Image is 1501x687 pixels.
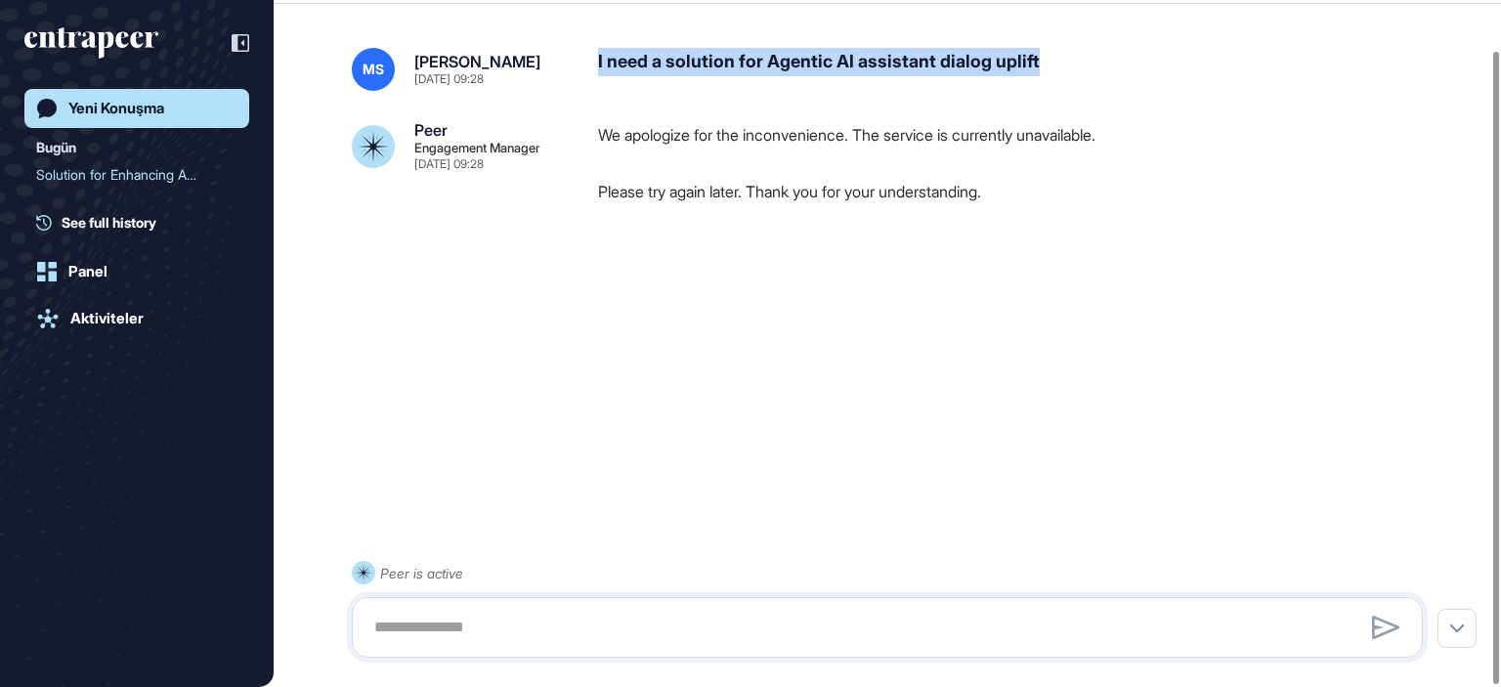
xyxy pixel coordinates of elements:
div: Engagement Manager [414,142,540,154]
div: Bugün [36,136,76,159]
div: Yeni Konuşma [68,100,164,117]
p: Please try again later. Thank you for your understanding. [598,179,1438,204]
a: Yeni Konuşma [24,89,249,128]
div: Panel [68,263,107,280]
span: MS [363,62,384,77]
a: Aktiviteler [24,299,249,338]
a: Panel [24,252,249,291]
div: entrapeer-logo [24,27,158,59]
div: [DATE] 09:28 [414,158,484,170]
p: We apologize for the inconvenience. The service is currently unavailable. [598,122,1438,148]
div: I need a solution for Agentic AI assistant dialog uplift [598,48,1438,91]
div: Peer is active [380,561,463,585]
div: [PERSON_NAME] [414,54,540,69]
a: See full history [36,212,249,233]
div: [DATE] 09:28 [414,73,484,85]
span: See full history [62,212,156,233]
div: Solution for Enhancing Ag... [36,159,222,191]
div: Peer [414,122,448,138]
div: Aktiviteler [70,310,144,327]
div: Solution for Enhancing Agentic AI Assistant Dialog [36,159,237,191]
